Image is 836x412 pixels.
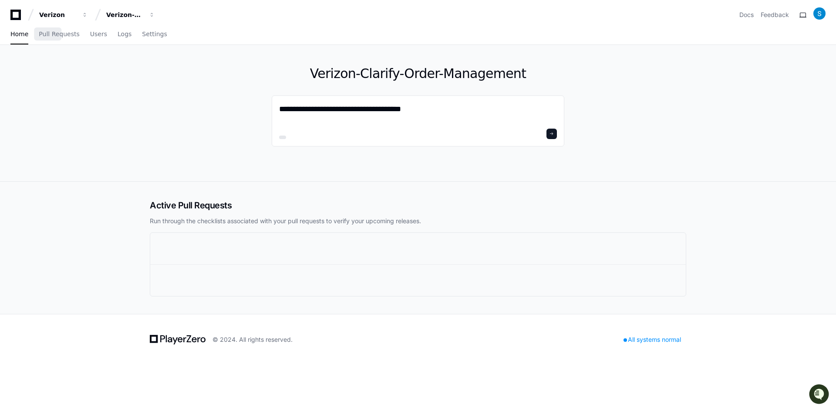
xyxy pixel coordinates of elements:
[87,92,105,98] span: Pylon
[618,334,686,346] div: All systems normal
[106,10,144,19] div: Verizon-Clarify-Order-Management
[103,7,158,23] button: Verizon-Clarify-Order-Management
[148,68,158,78] button: Start new chat
[739,10,754,19] a: Docs
[150,217,686,225] p: Run through the checklists associated with your pull requests to verify your upcoming releases.
[272,66,564,82] h1: Verizon-Clarify-Order-Management
[9,65,24,81] img: 1756235613930-3d25f9e4-fa56-45dd-b3ad-e072dfbd1548
[808,383,832,407] iframe: Open customer support
[39,10,77,19] div: Verizon
[142,31,167,37] span: Settings
[118,31,131,37] span: Logs
[36,7,91,23] button: Verizon
[212,335,293,344] div: © 2024. All rights reserved.
[150,199,686,211] h2: Active Pull Requests
[90,31,107,37] span: Users
[118,24,131,44] a: Logs
[61,91,105,98] a: Powered byPylon
[761,10,789,19] button: Feedback
[10,24,28,44] a: Home
[813,7,826,20] img: ACg8ocIQgiKf1DtyYseQMqQUbOvM4vDkgnDW6_cPYAcdVsygVm_QEg=s96-c
[39,24,79,44] a: Pull Requests
[30,74,110,81] div: We're available if you need us!
[30,65,143,74] div: Start new chat
[90,24,107,44] a: Users
[39,31,79,37] span: Pull Requests
[9,35,158,49] div: Welcome
[142,24,167,44] a: Settings
[9,9,26,26] img: PlayerZero
[10,31,28,37] span: Home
